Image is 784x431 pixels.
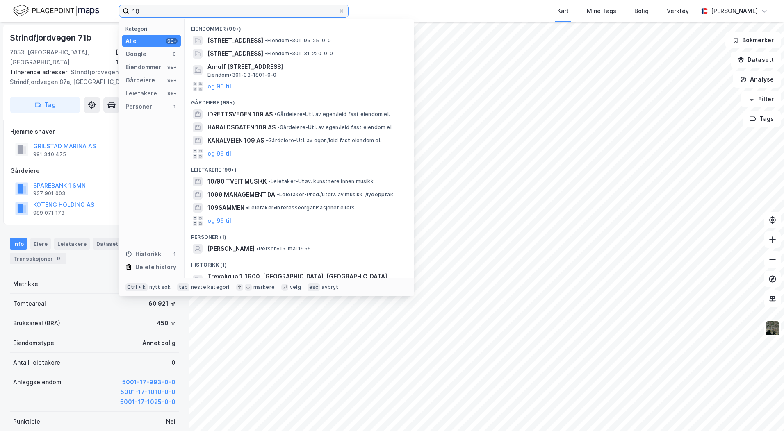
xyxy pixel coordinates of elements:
span: • [277,124,280,130]
span: Gårdeiere • Utl. av egen/leid fast eiendom el. [266,137,381,144]
span: 10/90 TVEIT MUSIKK [207,177,267,186]
button: 5001-17-1010-0-0 [121,387,175,397]
span: Trevaliglia 1, 1900, [GEOGRAPHIC_DATA], [GEOGRAPHIC_DATA] [207,272,404,281]
div: Kart [557,6,569,16]
span: Arnulf [STREET_ADDRESS] [207,62,404,72]
div: Ctrl + k [125,283,148,291]
span: Leietaker • Utøv. kunstnere innen musikk [268,178,374,185]
div: Verktøy [667,6,689,16]
div: Gårdeiere [125,75,155,85]
span: HARALDSGATEN 109 AS [207,122,276,132]
div: neste kategori [191,284,230,290]
span: Eiendom • 301-33-1801-0-0 [207,72,277,78]
div: Kontrollprogram for chat [743,392,784,431]
div: Eiendommer [125,62,161,72]
div: Datasett [93,238,124,250]
div: 99+ [166,90,178,97]
button: og 96 til [207,216,231,226]
div: nytt søk [149,284,171,290]
span: [STREET_ADDRESS] [207,36,263,45]
div: Eiendomstype [13,338,54,348]
span: • [246,204,248,211]
div: avbryt [321,284,338,290]
div: Personer (1) [185,227,414,242]
button: og 96 til [207,149,231,159]
button: Bokmerker [725,32,781,48]
div: 99+ [166,38,178,44]
span: Leietaker • Interesseorganisasjoner ellers [246,204,355,211]
span: KANALVEIEN 109 AS [207,136,264,145]
div: Historikk (1) [185,255,414,270]
div: 60 921 ㎡ [148,299,175,309]
div: 99+ [166,77,178,84]
span: • [256,245,259,252]
div: Hjemmelshaver [10,127,178,136]
div: [GEOGRAPHIC_DATA], 17/827 [116,48,179,67]
div: Strindfjordvegen 71a, Strindfjordvegen 87a, [GEOGRAPHIC_DATA] 85a [10,67,172,87]
div: velg [290,284,301,290]
div: 1 [171,251,178,257]
div: Historikk [125,249,161,259]
div: Nei [166,417,175,426]
div: Leietakere [54,238,90,250]
div: markere [253,284,275,290]
div: esc [308,283,320,291]
div: 0 [171,51,178,57]
div: Kategori [125,26,181,32]
div: Alle [125,36,137,46]
span: Tilhørende adresser: [10,68,71,75]
div: Leietakere [125,88,157,98]
span: Gårdeiere • Utl. av egen/leid fast eiendom el. [277,124,393,131]
span: 109SAMMEN [207,203,244,213]
div: 1 [171,103,178,110]
button: 5001-17-993-0-0 [122,377,175,387]
div: Annet bolig [142,338,175,348]
div: 99+ [166,64,178,70]
div: Punktleie [13,417,40,426]
span: Leietaker • Prod./utgiv. av musikk-/lydopptak [277,191,393,198]
input: Søk på adresse, matrikkel, gårdeiere, leietakere eller personer [129,5,338,17]
button: 5001-17-1025-0-0 [120,397,175,407]
div: tab [177,283,189,291]
span: • [266,137,268,143]
div: Delete history [135,262,176,272]
span: • [274,111,277,117]
button: Analyse [733,71,781,88]
div: Tomteareal [13,299,46,309]
div: 9 [55,254,63,263]
div: Eiendommer (99+) [185,19,414,34]
span: [STREET_ADDRESS] [207,49,263,59]
div: Gårdeiere [10,166,178,176]
span: IDRETTSVEGEN 109 AS [207,109,273,119]
div: Bruksareal (BRA) [13,318,60,328]
button: Tag [10,97,80,113]
span: • [265,37,267,43]
div: 7053, [GEOGRAPHIC_DATA], [GEOGRAPHIC_DATA] [10,48,116,67]
span: Eiendom • 301-95-25-0-0 [265,37,331,44]
button: og 96 til [207,82,231,91]
img: 9k= [765,320,780,336]
div: [PERSON_NAME] [711,6,758,16]
button: Datasett [731,52,781,68]
iframe: Chat Widget [743,392,784,431]
button: Filter [741,91,781,107]
div: Bolig [634,6,649,16]
div: Info [10,238,27,250]
span: Person • 15. mai 1956 [256,245,311,252]
span: 1099 MANAGEMENT DA [207,190,275,200]
span: • [277,191,279,197]
div: Matrikkel [13,279,40,289]
div: Anleggseiendom [13,377,62,387]
div: Eiere [30,238,51,250]
div: 991 340 475 [33,151,66,158]
div: Google [125,49,146,59]
span: • [265,50,267,57]
div: Antall leietakere [13,358,60,367]
div: 937 901 003 [33,190,65,197]
div: Personer [125,102,152,111]
img: logo.f888ab2527a4732fd821a326f86c7f29.svg [13,4,99,18]
div: 989 071 173 [33,210,64,216]
span: • [268,178,271,184]
span: Gårdeiere • Utl. av egen/leid fast eiendom el. [274,111,390,118]
div: Gårdeiere (99+) [185,93,414,108]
